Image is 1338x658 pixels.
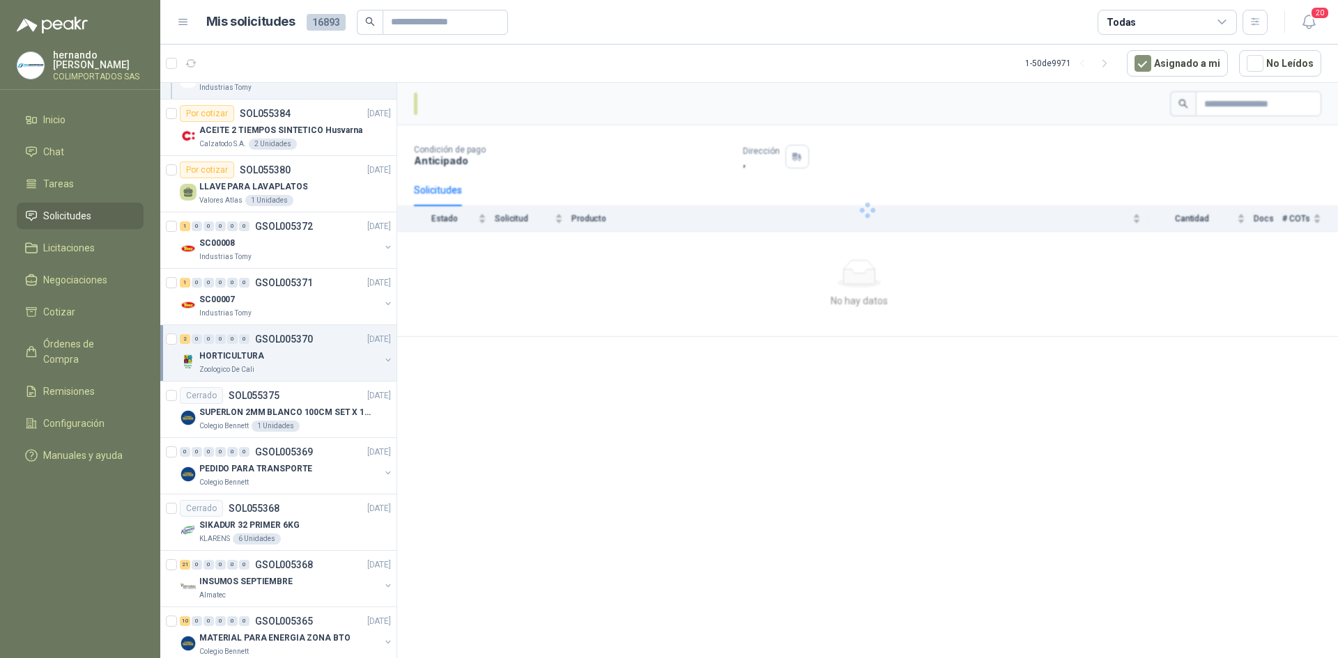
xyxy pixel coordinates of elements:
img: Company Logo [180,127,197,144]
a: Manuales y ayuda [17,442,144,469]
p: INSUMOS SEPTIEMBRE [199,575,293,588]
div: 0 [192,616,202,626]
a: 0 0 0 0 0 0 GSOL005369[DATE] Company LogoPEDIDO PARA TRANSPORTEColegio Bennett [180,444,394,488]
img: Company Logo [180,409,197,426]
div: 1 - 50 de 9971 [1025,52,1116,75]
p: SOL055384 [240,109,291,118]
p: hernando [PERSON_NAME] [53,50,144,70]
p: [DATE] [367,558,391,572]
p: SOL055380 [240,165,291,175]
p: [DATE] [367,164,391,177]
div: 0 [203,278,214,288]
div: 10 [180,616,190,626]
img: Company Logo [180,466,197,483]
div: 0 [215,560,226,570]
div: Todas [1107,15,1136,30]
a: Por cotizarSOL055380[DATE] LLAVE PARA LAVAPLATOSValores Atlas1 Unidades [160,156,397,212]
span: search [365,17,375,26]
a: CerradoSOL055375[DATE] Company LogoSUPERLON 2MM BLANCO 100CM SET X 150 METROSColegio Bennett1 Uni... [160,382,397,438]
p: SOL055375 [229,391,279,400]
p: Colegio Bennett [199,421,249,432]
img: Company Logo [17,52,44,79]
img: Logo peakr [17,17,88,33]
div: 0 [215,616,226,626]
div: 0 [239,616,249,626]
p: LLAVE PARA LAVAPLATOS [199,180,307,194]
p: Industrias Tomy [199,82,252,93]
span: Inicio [43,112,66,127]
p: [DATE] [367,502,391,515]
div: 1 [180,278,190,288]
p: GSOL005369 [255,447,313,457]
p: [DATE] [367,333,391,346]
div: 2 [180,334,190,344]
div: 0 [203,447,214,457]
span: Negociaciones [43,272,107,288]
div: 0 [203,334,214,344]
span: Órdenes de Compra [43,336,130,367]
div: 0 [192,278,202,288]
span: 16893 [307,14,346,31]
div: 0 [215,221,226,231]
img: Company Logo [180,579,197,595]
img: Company Logo [180,635,197,652]
p: Zoologico De Cali [199,364,254,375]
div: 0 [203,616,214,626]
div: 2 Unidades [249,139,297,150]
div: 0 [227,447,238,457]
div: 0 [239,334,249,344]
button: Asignado a mi [1127,50,1228,77]
div: 0 [227,221,238,231]
span: Tareas [43,176,74,191]
a: 21 0 0 0 0 0 GSOL005368[DATE] Company LogoINSUMOS SEPTIEMBREAlmatec [180,556,394,601]
div: 0 [215,334,226,344]
button: No Leídos [1239,50,1321,77]
div: 0 [227,560,238,570]
a: Configuración [17,410,144,437]
a: Chat [17,139,144,165]
p: GSOL005372 [255,221,313,231]
a: Solicitudes [17,203,144,229]
div: 0 [227,616,238,626]
img: Company Logo [180,522,197,539]
a: CerradoSOL055368[DATE] Company LogoSIKADUR 32 PRIMER 6KGKLARENS6 Unidades [160,494,397,551]
p: Valores Atlas [199,195,243,206]
span: Chat [43,144,64,159]
div: 0 [239,278,249,288]
div: 0 [239,221,249,231]
span: Remisiones [43,384,95,399]
div: 0 [239,560,249,570]
p: KLARENS [199,533,230,545]
a: Licitaciones [17,235,144,261]
button: 20 [1296,10,1321,35]
div: 0 [227,278,238,288]
p: [DATE] [367,446,391,459]
span: 20 [1310,6,1330,19]
p: Industrias Tomy [199,251,252,263]
p: GSOL005368 [255,560,313,570]
div: 0 [227,334,238,344]
div: Cerrado [180,500,223,517]
p: GSOL005365 [255,616,313,626]
p: SC00007 [199,293,235,306]
p: Calzatodo S.A. [199,139,246,150]
p: HORTICULTURA [199,350,264,363]
div: 0 [192,447,202,457]
div: 0 [180,447,190,457]
div: 0 [215,447,226,457]
a: 10 0 0 0 0 0 GSOL005365[DATE] Company LogoMATERIAL PARA ENERGIA ZONA BTOColegio Bennett [180,613,394,657]
p: SUPERLON 2MM BLANCO 100CM SET X 150 METROS [199,406,373,419]
div: 0 [192,221,202,231]
h1: Mis solicitudes [206,12,295,32]
div: 21 [180,560,190,570]
p: Industrias Tomy [199,308,252,319]
p: Almatec [199,590,226,601]
img: Company Logo [180,353,197,370]
span: Configuración [43,416,105,431]
div: 0 [192,560,202,570]
a: 1 0 0 0 0 0 GSOL005372[DATE] Company LogoSC00008Industrias Tomy [180,218,394,263]
p: [DATE] [367,276,391,290]
span: Solicitudes [43,208,91,224]
div: 0 [215,278,226,288]
p: SC00008 [199,237,235,250]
